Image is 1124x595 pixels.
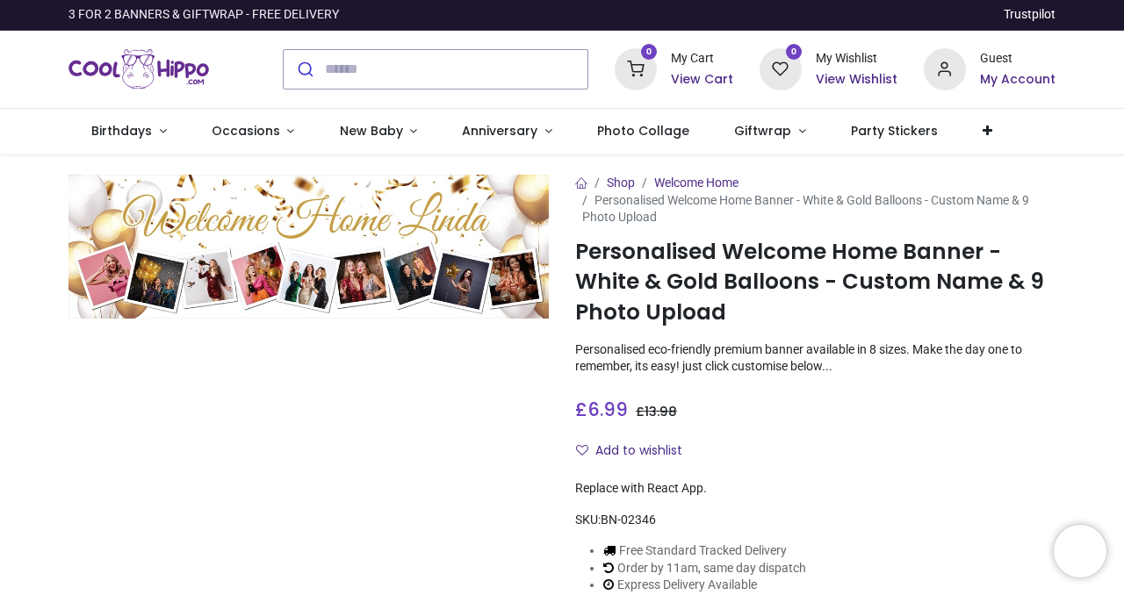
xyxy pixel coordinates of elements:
p: Personalised eco-friendly premium banner available in 8 sizes. Make the day one to remember, its ... [575,341,1056,376]
a: 0 [760,61,802,75]
h1: Personalised Welcome Home Banner - White & Gold Balloons - Custom Name & 9 Photo Upload [575,237,1056,327]
span: BN-02346 [601,513,656,527]
i: Add to wishlist [576,444,588,456]
span: Anniversary [462,122,537,140]
sup: 0 [641,44,658,61]
a: Logo of Cool Hippo [68,45,209,94]
div: My Wishlist [816,50,897,68]
span: Personalised Welcome Home Banner - White & Gold Balloons - Custom Name & 9 Photo Upload [582,193,1029,225]
button: Submit [284,50,325,89]
span: Birthdays [91,122,152,140]
a: Trustpilot [1004,6,1056,24]
li: Free Standard Tracked Delivery [603,542,849,560]
img: Personalised Welcome Home Banner - White & Gold Balloons - Custom Name & 9 Photo Upload [68,175,549,319]
div: 3 FOR 2 BANNERS & GIFTWRAP - FREE DELIVERY [68,6,339,24]
span: New Baby [340,122,403,140]
div: SKU: [575,512,1056,529]
iframe: Brevo live chat [1054,525,1106,577]
a: Welcome Home [654,176,739,190]
div: My Cart [671,50,733,68]
a: Occasions [189,109,317,154]
a: View Cart [671,71,733,89]
a: View Wishlist [816,71,897,89]
span: Giftwrap [734,122,791,140]
span: £ [575,397,628,422]
a: My Account [980,71,1056,89]
span: Occasions [212,122,280,140]
a: New Baby [317,109,440,154]
div: Replace with React App. [575,480,1056,498]
span: 6.99 [587,397,628,422]
li: Express Delivery Available [603,577,849,594]
li: Order by 11am, same day dispatch [603,560,849,577]
a: Birthdays [68,109,189,154]
a: Giftwrap [712,109,829,154]
sup: 0 [786,44,803,61]
a: 0 [615,61,657,75]
a: Shop [607,176,635,190]
span: £ [636,403,677,420]
span: Photo Collage [597,122,689,140]
div: Guest [980,50,1056,68]
span: Party Stickers [851,122,938,140]
a: Anniversary [440,109,575,154]
span: 13.98 [645,403,677,420]
img: Cool Hippo [68,45,209,94]
button: Add to wishlistAdd to wishlist [575,436,697,466]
